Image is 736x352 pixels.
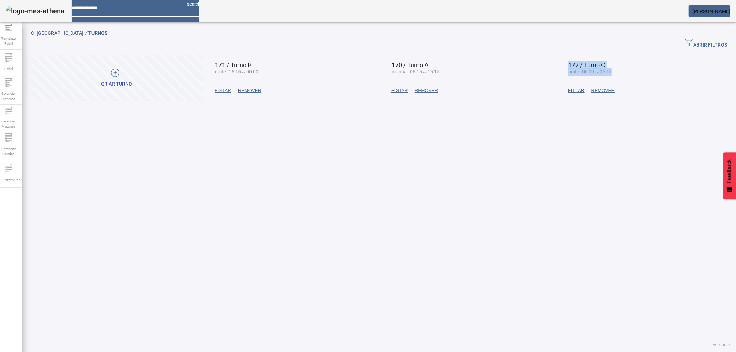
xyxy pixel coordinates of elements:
button: ABRIR FILTROS [679,37,733,50]
span: 170 / Turno A [392,61,429,69]
button: REMOVER [235,84,265,97]
span: Feedback [726,159,733,183]
span: manhã : 06:15 ~ 15:15 [392,69,440,74]
span: EDITAR [391,87,408,94]
span: 172 / Turno C [568,61,605,69]
button: EDITAR [565,84,588,97]
span: C. [GEOGRAPHIC_DATA] [31,30,88,36]
button: REMOVER [411,84,441,97]
button: EDITAR [388,84,411,97]
button: Criar turno [31,55,203,101]
span: TURNOS [88,30,107,36]
span: [PERSON_NAME] [693,9,730,14]
span: Fabril [2,64,15,73]
div: Criar turno [101,81,133,88]
span: REMOVER [591,87,615,94]
span: EDITAR [215,87,231,94]
span: EDITAR [568,87,585,94]
span: REMOVER [238,87,261,94]
em: / [85,30,87,36]
button: EDITAR [211,84,235,97]
span: 171 / Turno B [215,61,252,69]
span: noite : 00:00 ~ 06:15 [568,69,612,74]
span: noite : 15:15 ~ 00:00 [215,69,258,74]
span: ABRIR FILTROS [685,38,727,49]
button: REMOVER [588,84,618,97]
img: logo-mes-athena [6,6,65,17]
span: Versão: () [713,342,733,347]
span: REMOVER [415,87,438,94]
button: Feedback - Mostrar pesquisa [723,152,736,199]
